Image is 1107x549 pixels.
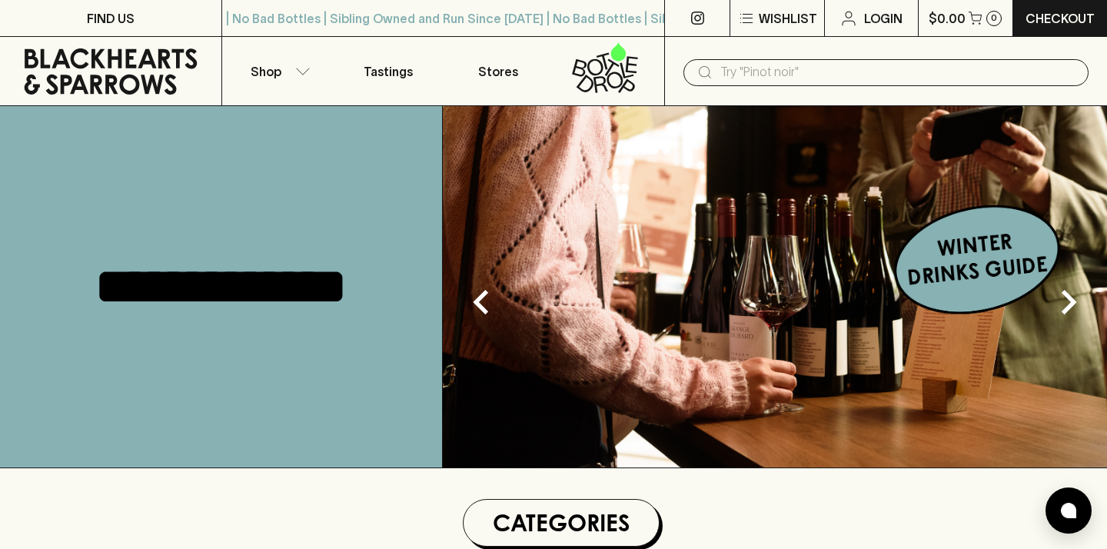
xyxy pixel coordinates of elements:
[87,9,135,28] p: FIND US
[251,62,281,81] p: Shop
[443,106,1107,467] img: optimise
[1026,9,1095,28] p: Checkout
[470,506,653,540] h1: Categories
[444,37,554,105] a: Stores
[222,37,333,105] button: Shop
[333,37,444,105] a: Tastings
[720,60,1076,85] input: Try "Pinot noir"
[1038,271,1099,333] button: Next
[991,14,997,22] p: 0
[364,62,413,81] p: Tastings
[864,9,903,28] p: Login
[759,9,817,28] p: Wishlist
[450,271,512,333] button: Previous
[929,9,966,28] p: $0.00
[478,62,518,81] p: Stores
[1061,503,1076,518] img: bubble-icon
